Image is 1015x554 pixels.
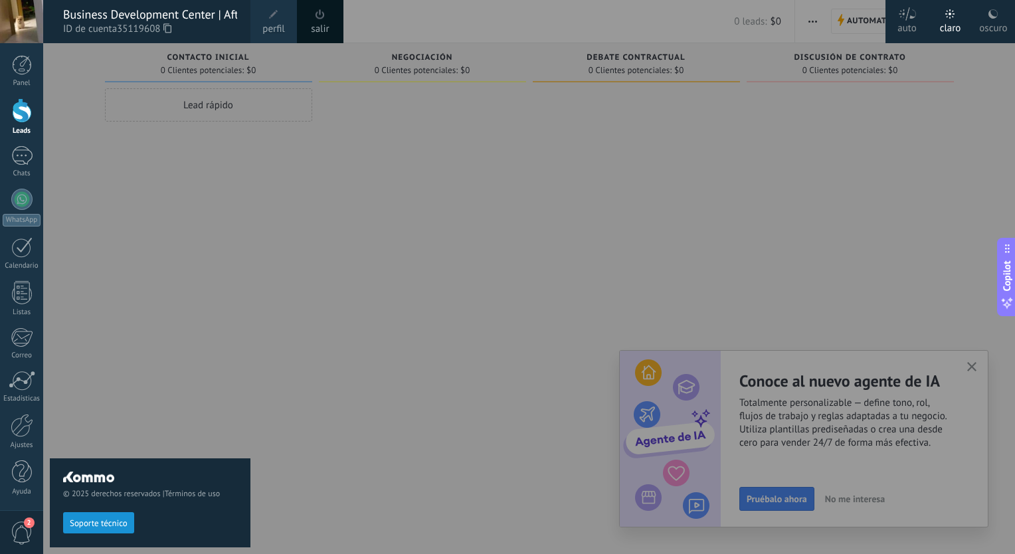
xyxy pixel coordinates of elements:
div: Ajustes [3,441,41,450]
div: auto [897,9,917,43]
div: Ayuda [3,488,41,496]
span: 2 [24,517,35,528]
div: claro [940,9,961,43]
div: Estadísticas [3,395,41,403]
span: Copilot [1000,261,1014,292]
a: Soporte técnico [63,517,134,527]
div: Correo [3,351,41,360]
button: Soporte técnico [63,512,134,533]
div: oscuro [979,9,1007,43]
a: salir [311,22,329,37]
div: Leads [3,127,41,136]
div: WhatsApp [3,214,41,227]
span: ID de cuenta [63,22,237,37]
div: Business Development Center | After Sales [63,7,237,22]
div: Panel [3,79,41,88]
a: Términos de uso [165,489,220,499]
div: Chats [3,169,41,178]
span: 35119608 [117,22,171,37]
div: Listas [3,308,41,317]
span: Soporte técnico [70,519,128,528]
span: perfil [262,22,284,37]
div: Calendario [3,262,41,270]
span: © 2025 derechos reservados | [63,489,237,499]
